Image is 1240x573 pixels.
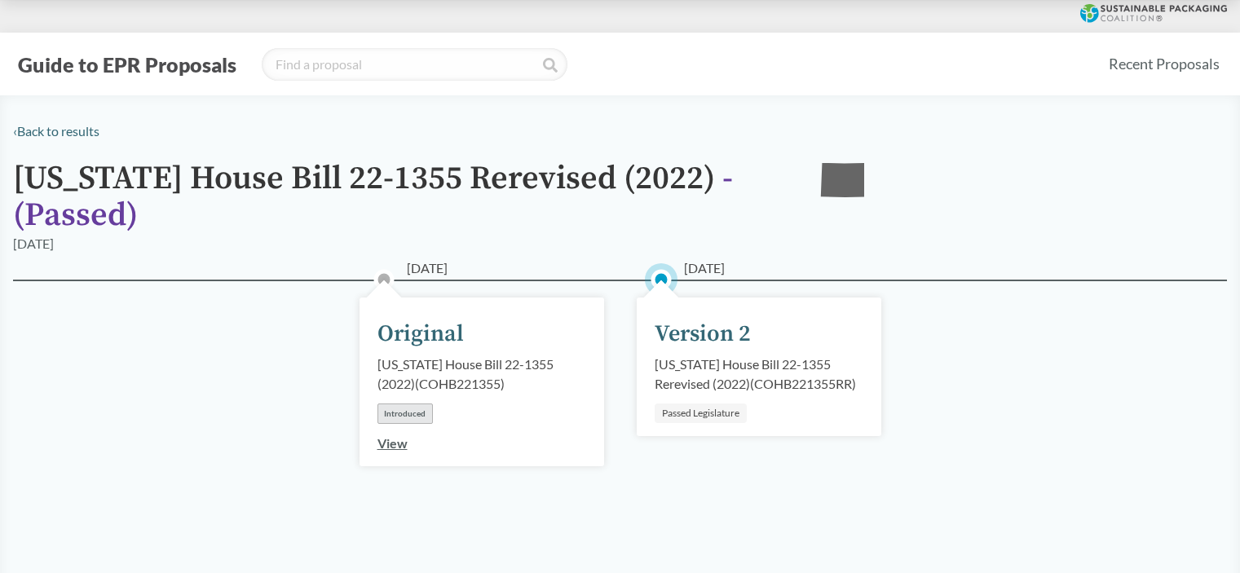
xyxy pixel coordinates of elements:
div: Passed Legislature [655,403,747,423]
span: [DATE] [407,258,448,278]
a: Recent Proposals [1101,46,1227,82]
div: Original [377,317,464,351]
span: - ( Passed ) [13,158,733,236]
div: Introduced [377,403,433,424]
span: [DATE] [684,258,725,278]
div: Version 2 [655,317,751,351]
a: ‹Back to results [13,123,99,139]
button: Guide to EPR Proposals [13,51,241,77]
div: [US_STATE] House Bill 22-1355 (2022) ( COHB221355 ) [377,355,586,394]
div: [US_STATE] House Bill 22-1355 Rerevised (2022) ( COHB221355RR ) [655,355,863,394]
h1: [US_STATE] House Bill 22-1355 Rerevised (2022) [13,161,796,234]
a: View [377,435,408,451]
input: Find a proposal [262,48,567,81]
div: [DATE] [13,234,54,253]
